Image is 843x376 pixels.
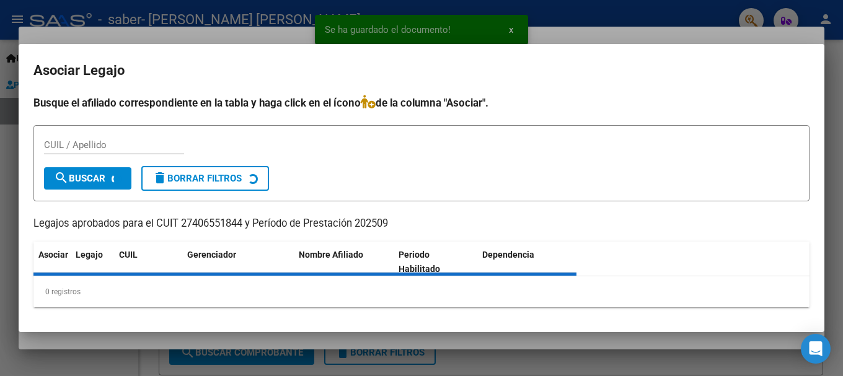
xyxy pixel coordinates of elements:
mat-icon: delete [152,170,167,185]
button: Buscar [44,167,131,190]
span: Asociar [38,250,68,260]
span: Gerenciador [187,250,236,260]
mat-icon: search [54,170,69,185]
span: Periodo Habilitado [399,250,440,274]
datatable-header-cell: CUIL [114,242,182,282]
datatable-header-cell: Nombre Afiliado [294,242,394,282]
datatable-header-cell: Asociar [33,242,71,282]
h2: Asociar Legajo [33,59,810,82]
div: 0 registros [33,276,810,307]
p: Legajos aprobados para el CUIT 27406551844 y Período de Prestación 202509 [33,216,810,232]
button: Borrar Filtros [141,166,269,191]
datatable-header-cell: Legajo [71,242,114,282]
h4: Busque el afiliado correspondiente en la tabla y haga click en el ícono de la columna "Asociar". [33,95,810,111]
span: Nombre Afiliado [299,250,363,260]
datatable-header-cell: Periodo Habilitado [394,242,477,282]
span: Legajo [76,250,103,260]
span: CUIL [119,250,138,260]
datatable-header-cell: Dependencia [477,242,577,282]
span: Buscar [54,173,105,184]
span: Dependencia [482,250,534,260]
div: Open Intercom Messenger [801,334,831,364]
datatable-header-cell: Gerenciador [182,242,294,282]
span: Borrar Filtros [152,173,242,184]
